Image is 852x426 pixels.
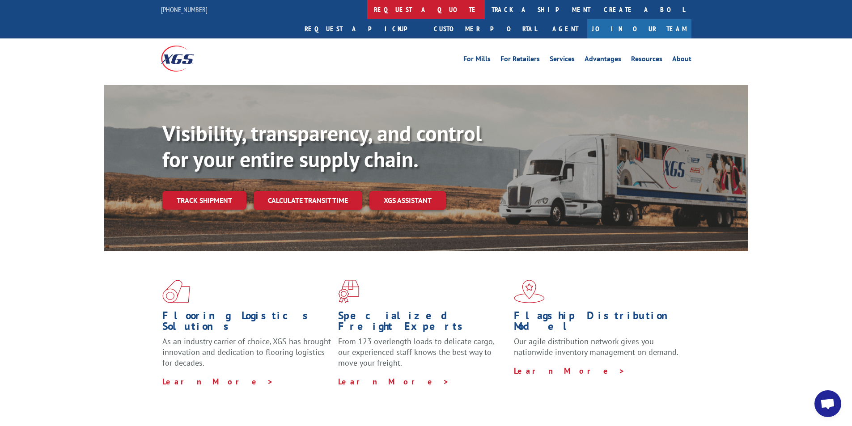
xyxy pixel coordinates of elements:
[162,376,274,387] a: Learn More >
[514,366,625,376] a: Learn More >
[338,336,507,376] p: From 123 overlength loads to delicate cargo, our experienced staff knows the best way to move you...
[162,191,246,210] a: Track shipment
[631,55,662,65] a: Resources
[672,55,691,65] a: About
[550,55,575,65] a: Services
[338,280,359,303] img: xgs-icon-focused-on-flooring-red
[298,19,427,38] a: Request a pickup
[500,55,540,65] a: For Retailers
[162,336,331,368] span: As an industry carrier of choice, XGS has brought innovation and dedication to flooring logistics...
[463,55,491,65] a: For Mills
[427,19,543,38] a: Customer Portal
[585,55,621,65] a: Advantages
[162,310,331,336] h1: Flooring Logistics Solutions
[162,119,482,173] b: Visibility, transparency, and control for your entire supply chain.
[338,310,507,336] h1: Specialized Freight Experts
[254,191,362,210] a: Calculate transit time
[514,280,545,303] img: xgs-icon-flagship-distribution-model-red
[514,310,683,336] h1: Flagship Distribution Model
[814,390,841,417] div: Open chat
[161,5,208,14] a: [PHONE_NUMBER]
[587,19,691,38] a: Join Our Team
[514,336,678,357] span: Our agile distribution network gives you nationwide inventory management on demand.
[338,376,449,387] a: Learn More >
[162,280,190,303] img: xgs-icon-total-supply-chain-intelligence-red
[369,191,446,210] a: XGS ASSISTANT
[543,19,587,38] a: Agent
